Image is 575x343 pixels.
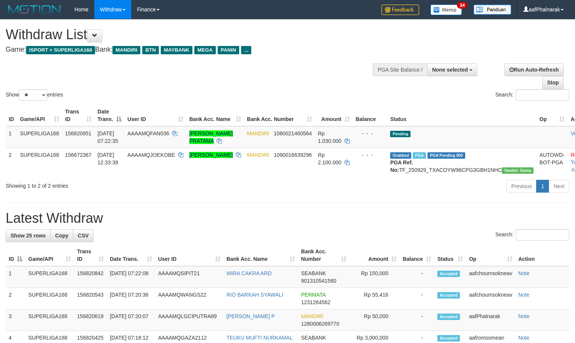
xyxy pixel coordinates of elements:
[536,180,549,193] a: 1
[537,148,568,177] td: AUTOWD-BOT-PGA
[6,211,569,226] h1: Latest Withdraw
[301,313,323,319] span: MANDIRI
[226,313,275,319] a: [PERSON_NAME] P
[50,229,73,242] a: Copy
[432,67,468,73] span: None selected
[17,148,62,177] td: SUPERLIGA168
[427,63,477,76] button: None selected
[194,46,216,54] span: MEGA
[518,292,530,298] a: Note
[6,105,17,126] th: ID
[437,314,460,320] span: Accepted
[241,46,251,54] span: ...
[318,130,341,144] span: Rp 1.030.000
[390,131,410,137] span: Pending
[107,245,155,266] th: Date Trans.: activate to sort column ascending
[474,5,511,15] img: panduan.png
[244,105,315,126] th: Bank Acc. Number: activate to sort column ascending
[6,179,234,190] div: Showing 1 to 2 of 2 entries
[437,292,460,299] span: Accepted
[413,152,426,159] span: Marked by aafsengchandara
[17,126,62,148] td: SUPERLIGA168
[155,309,223,331] td: AAAAMQLGCIPUTRA89
[466,288,515,309] td: aafchournsokneav
[301,270,326,276] span: SEABANK
[549,180,569,193] a: Next
[301,321,339,327] span: Copy 1280006269770 to clipboard
[155,266,223,288] td: AAAAMQSIPIT21
[504,63,564,76] a: Run Auto-Refresh
[247,130,269,136] span: MANDIRI
[6,245,25,266] th: ID: activate to sort column descending
[6,266,25,288] td: 1
[223,245,298,266] th: Bank Acc. Name: activate to sort column ascending
[518,335,530,341] a: Note
[387,148,536,177] td: TF_250929_TXACOYW96CPG3GBH1NHC
[430,5,462,15] img: Button%20Memo.svg
[6,288,25,309] td: 2
[457,2,467,9] span: 34
[78,233,89,239] span: CSV
[301,299,331,305] span: Copy 1231264562 to clipboard
[247,152,269,158] span: MANDIRI
[6,309,25,331] td: 3
[518,270,530,276] a: Note
[400,309,434,331] td: -
[516,229,569,240] input: Search:
[437,335,460,341] span: Accepted
[65,152,92,158] span: 156672367
[73,229,94,242] a: CSV
[6,148,17,177] td: 2
[189,130,233,144] a: [PERSON_NAME] PRATAMA
[26,46,95,54] span: ISPORT > SUPERLIGA168
[74,266,107,288] td: 156820842
[400,288,434,309] td: -
[74,309,107,331] td: 156820619
[95,105,125,126] th: Date Trans.: activate to sort column descending
[155,245,223,266] th: User ID: activate to sort column ascending
[466,245,515,266] th: Op: activate to sort column ascending
[62,105,95,126] th: Trans ID: activate to sort column ascending
[74,245,107,266] th: Trans ID: activate to sort column ascending
[112,46,140,54] span: MANDIRI
[437,271,460,277] span: Accepted
[6,4,63,15] img: MOTION_logo.png
[318,152,341,165] span: Rp 2.100.000
[466,309,515,331] td: aafPhalnarak
[65,130,92,136] span: 156820951
[98,130,118,144] span: [DATE] 07:22:35
[349,309,400,331] td: Rp 50,000
[186,105,244,126] th: Bank Acc. Name: activate to sort column ascending
[25,266,74,288] td: SUPERLIGA168
[373,63,427,76] div: PGA Site Balance /
[25,288,74,309] td: SUPERLIGA168
[107,309,155,331] td: [DATE] 07:20:07
[55,233,68,239] span: Copy
[387,105,536,126] th: Status
[390,159,413,173] b: PGA Ref. No:
[353,105,387,126] th: Balance
[349,266,400,288] td: Rp 150,000
[6,126,17,148] td: 1
[218,46,239,54] span: PANIN
[542,76,564,89] a: Stop
[349,245,400,266] th: Amount: activate to sort column ascending
[466,266,515,288] td: aafchournsokneav
[189,152,233,158] a: [PERSON_NAME]
[349,288,400,309] td: Rp 55,416
[98,152,118,165] span: [DATE] 12:33:39
[17,105,62,126] th: Game/API: activate to sort column ascending
[298,245,349,266] th: Bank Acc. Number: activate to sort column ascending
[301,278,336,284] span: Copy 901310541580 to clipboard
[19,89,47,101] select: Showentries
[128,152,175,158] span: AAAAMQJOEKOBE
[25,309,74,331] td: SUPERLIGA168
[125,105,186,126] th: User ID: activate to sort column ascending
[427,152,465,159] span: PGA Pending
[356,130,384,137] div: - - -
[515,245,569,266] th: Action
[226,335,293,341] a: TEUKU MUFTI NURKAMAL
[400,266,434,288] td: -
[161,46,192,54] span: MAYBANK
[6,46,376,54] h4: Game: Bank:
